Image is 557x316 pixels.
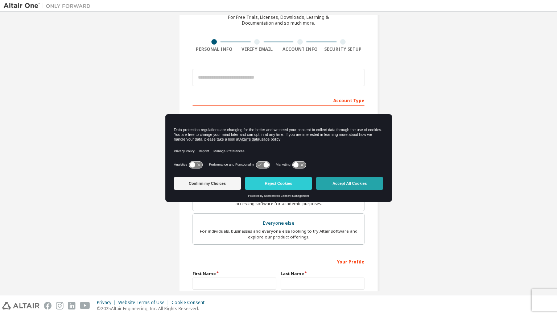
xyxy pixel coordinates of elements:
div: Personal Info [193,46,236,52]
div: Privacy [97,300,118,305]
div: Everyone else [197,218,360,228]
div: Your Profile [193,255,364,267]
div: Cookie Consent [172,300,209,305]
p: © 2025 Altair Engineering, Inc. All Rights Reserved. [97,305,209,312]
label: First Name [193,271,276,276]
img: instagram.svg [56,302,63,309]
img: youtube.svg [80,302,90,309]
div: For individuals, businesses and everyone else looking to try Altair software and explore our prod... [197,228,360,240]
label: Last Name [281,271,364,276]
div: Security Setup [322,46,365,52]
div: Verify Email [236,46,279,52]
img: linkedin.svg [68,302,75,309]
div: Account Info [278,46,322,52]
div: For Free Trials, Licenses, Downloads, Learning & Documentation and so much more. [228,14,329,26]
img: facebook.svg [44,302,51,309]
div: Website Terms of Use [118,300,172,305]
img: Altair One [4,2,94,9]
div: Account Type [193,94,364,106]
img: altair_logo.svg [2,302,40,309]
